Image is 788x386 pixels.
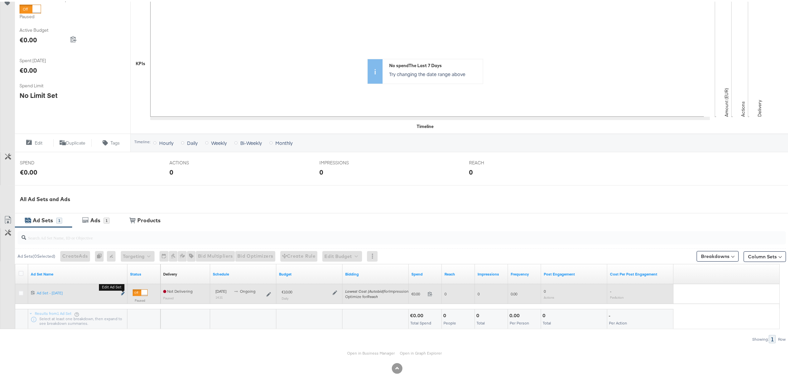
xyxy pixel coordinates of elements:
[769,333,776,342] div: 1
[410,311,425,317] div: €0.00
[345,287,411,292] span: for Impressions
[240,138,262,145] span: Bi-Weekly
[411,270,439,275] a: The total amount spent to date.
[367,292,378,297] em: Reach
[275,138,293,145] span: Monthly
[609,319,627,324] span: Per Action
[111,138,120,145] span: Tags
[411,290,425,295] span: €0.00
[26,227,714,240] input: Search Ad Set Name, ID or Objective
[163,287,193,292] span: Not Delivering
[20,25,69,32] span: Active Budget
[478,290,480,295] span: 0
[697,249,739,260] button: Breakdowns
[752,335,769,340] div: Showing:
[477,319,485,324] span: Total
[130,270,158,275] a: Shows the current state of your Ad Set.
[509,311,522,317] div: 0.00
[511,290,517,295] span: 0.00
[163,270,177,275] a: Reflects the ability of your Ad Set to achieve delivery based on ad states, schedule and budget.
[33,215,53,223] div: Ad Sets
[410,319,431,324] span: Total Spend
[544,294,554,298] sub: Actions
[66,138,85,145] span: Duplicate
[35,138,42,145] span: Edit
[282,288,292,293] div: €10.00
[443,319,456,324] span: People
[444,290,446,295] span: 0
[469,158,519,164] span: REACH
[15,137,53,145] button: Edit
[18,252,55,258] div: Ad Sets ( 0 Selected)
[544,287,546,292] span: 0
[400,349,442,354] a: Open in Graph Explorer
[20,89,58,99] div: No Limit Set
[20,158,70,164] span: SPEND
[279,270,340,275] a: Shows the current budget of Ad Set.
[37,289,117,294] div: Ad Set - [DATE]
[744,250,786,260] button: Column Sets
[778,335,786,340] div: Row
[169,158,219,164] span: ACTIONS
[211,138,227,145] span: Weekly
[20,64,37,73] div: €0.00
[99,282,124,289] b: Edit ad set
[20,33,37,43] div: €0.00
[511,270,538,275] a: The average number of times your ad was served to each person.
[20,81,69,87] span: Spend Limit
[37,289,117,296] a: Ad Set - [DATE]
[610,287,611,292] span: -
[187,138,198,145] span: Daily
[90,215,100,223] div: Ads
[20,166,37,175] div: €0.00
[345,270,406,275] a: Shows your bid and optimisation settings for this Ad Set.
[213,270,274,275] a: Shows when your Ad Set is scheduled to deliver.
[133,297,148,301] label: Paused
[137,215,161,223] div: Products
[610,270,671,275] a: The average cost per action related to your Page's posts as a result of your ad.
[476,311,481,317] div: 0
[104,216,110,222] div: 1
[240,287,255,292] span: ongoing
[169,166,173,175] div: 0
[215,287,226,292] span: [DATE]
[510,319,529,324] span: Per Person
[163,294,174,298] sub: Paused
[92,137,130,145] button: Tags
[609,311,612,317] div: -
[53,137,92,145] button: Duplicate
[134,138,151,143] div: Timeline:
[159,138,173,145] span: Hourly
[469,166,473,175] div: 0
[348,349,395,354] a: Open in Business Manager
[444,270,472,275] a: The number of people your ad was served to.
[282,295,289,299] sub: Daily
[319,166,323,175] div: 0
[56,216,62,222] div: 1
[544,270,605,275] a: The number of actions related to your Page's posts as a result of your ad.
[121,289,125,296] button: Edit ad set
[215,294,223,298] sub: 14:31
[163,270,177,275] div: Delivery
[319,158,369,164] span: IMPRESSIONS
[443,311,448,317] div: 0
[542,311,547,317] div: 0
[389,61,480,67] div: No spend The Last 7 Days
[610,294,624,298] sub: Per Action
[20,12,41,18] label: Paused
[389,69,480,76] p: Try changing the date range above
[95,249,107,260] div: 0
[345,292,411,298] div: Optimize for
[543,319,551,324] span: Total
[478,270,505,275] a: The number of times your ad was served. On mobile apps an ad is counted as served the first time ...
[20,56,69,62] span: Spent [DATE]
[31,270,125,275] a: Your Ad Set name.
[345,287,384,292] em: Lowest Cost (Autobid)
